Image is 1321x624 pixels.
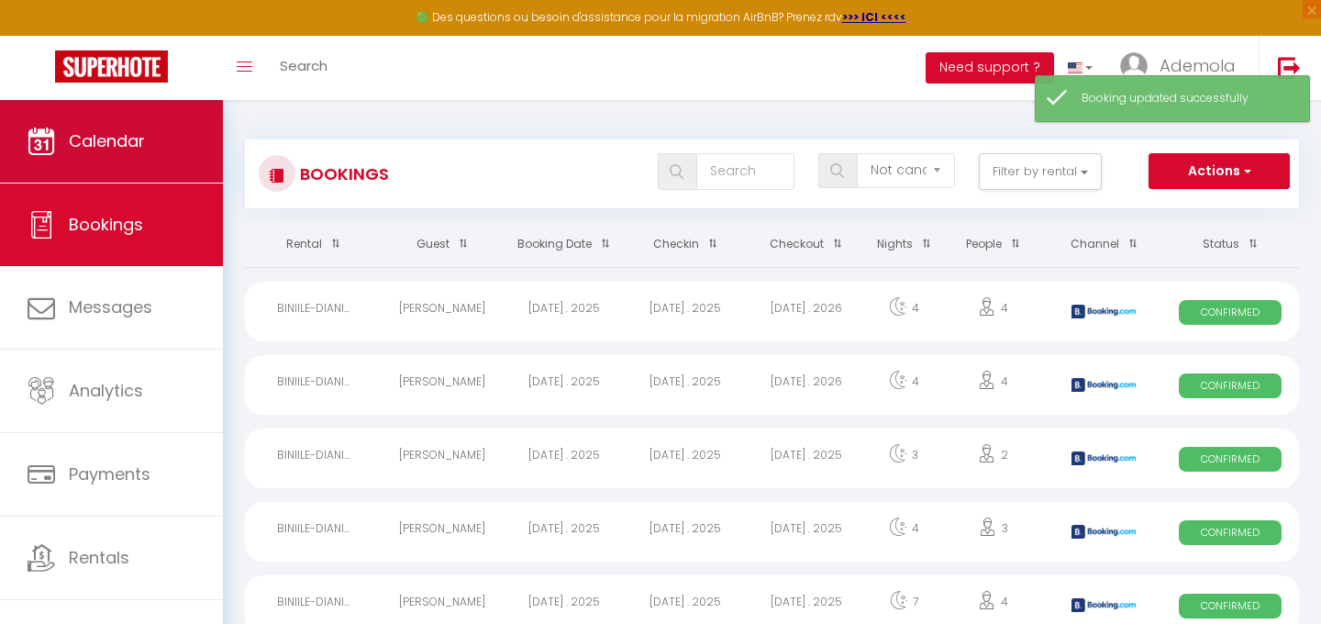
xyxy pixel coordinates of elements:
[625,222,746,267] th: Sort by checkin
[55,50,168,83] img: Super Booking
[746,222,867,267] th: Sort by checkout
[69,462,150,485] span: Payments
[295,153,389,195] h3: Bookings
[1120,52,1148,80] img: ...
[1082,90,1291,107] div: Booking updated successfully
[979,153,1102,190] button: Filter by rental
[696,153,794,190] input: Search
[1106,36,1259,100] a: ... Ademola
[1160,54,1236,77] span: Ademola
[1149,153,1290,190] button: Actions
[280,56,327,75] span: Search
[867,222,940,267] th: Sort by nights
[1278,56,1301,79] img: logout
[504,222,625,267] th: Sort by booking date
[69,213,143,236] span: Bookings
[842,9,906,25] a: >>> ICI <<<<
[69,546,129,569] span: Rentals
[266,36,341,100] a: Search
[69,379,143,402] span: Analytics
[382,222,503,267] th: Sort by guest
[940,222,1046,267] th: Sort by people
[1046,222,1161,267] th: Sort by channel
[69,295,152,318] span: Messages
[69,129,145,152] span: Calendar
[1162,222,1299,267] th: Sort by status
[245,222,382,267] th: Sort by rentals
[926,52,1054,84] button: Need support ?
